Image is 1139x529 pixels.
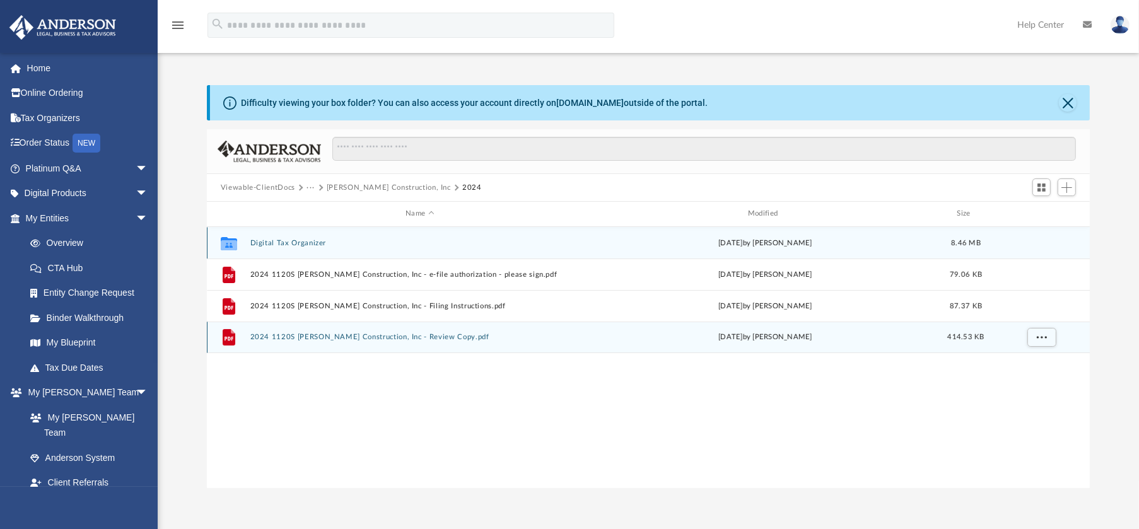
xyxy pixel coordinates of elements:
[332,137,1077,161] input: Search files and folders
[9,131,167,156] a: Order StatusNEW
[1027,328,1056,347] button: More options
[207,227,1090,489] div: grid
[947,334,984,340] span: 414.53 KB
[136,181,161,207] span: arrow_drop_down
[241,96,708,110] div: Difficulty viewing your box folder? You can also access your account directly on outside of the p...
[136,156,161,182] span: arrow_drop_down
[18,445,161,470] a: Anderson System
[556,98,624,108] a: [DOMAIN_NAME]
[327,182,451,194] button: [PERSON_NAME] Construction, Inc
[221,182,295,194] button: Viewable-ClientDocs
[951,239,981,246] span: 8.46 MB
[18,470,161,496] a: Client Referrals
[73,134,100,153] div: NEW
[18,405,155,445] a: My [PERSON_NAME] Team
[1111,16,1130,34] img: User Pic
[595,332,935,343] div: [DATE] by [PERSON_NAME]
[211,17,225,31] i: search
[1032,178,1051,196] button: Switch to Grid View
[250,270,590,279] button: 2024 1120S [PERSON_NAME] Construction, Inc - e-file authorization - please sign.pdf
[170,24,185,33] a: menu
[1058,178,1077,196] button: Add
[249,208,589,219] div: Name
[6,15,120,40] img: Anderson Advisors Platinum Portal
[9,181,167,206] a: Digital Productsarrow_drop_down
[950,302,982,309] span: 87.37 KB
[595,300,935,311] div: [DATE] by [PERSON_NAME]
[9,206,167,231] a: My Entitiesarrow_drop_down
[9,55,167,81] a: Home
[940,208,991,219] div: Size
[9,105,167,131] a: Tax Organizers
[950,270,982,277] span: 79.06 KB
[9,380,161,405] a: My [PERSON_NAME] Teamarrow_drop_down
[18,355,167,380] a: Tax Due Dates
[136,206,161,231] span: arrow_drop_down
[18,255,167,281] a: CTA Hub
[595,208,935,219] div: Modified
[170,18,185,33] i: menu
[595,269,935,280] div: [DATE] by [PERSON_NAME]
[213,208,244,219] div: id
[136,380,161,406] span: arrow_drop_down
[18,281,167,306] a: Entity Change Request
[996,208,1085,219] div: id
[18,330,161,356] a: My Blueprint
[18,231,167,256] a: Overview
[250,239,590,247] button: Digital Tax Organizer
[250,302,590,310] button: 2024 1120S [PERSON_NAME] Construction, Inc - Filing Instructions.pdf
[250,333,590,341] button: 2024 1120S [PERSON_NAME] Construction, Inc - Review Copy.pdf
[462,182,482,194] button: 2024
[9,156,167,181] a: Platinum Q&Aarrow_drop_down
[9,81,167,106] a: Online Ordering
[595,237,935,248] div: [DATE] by [PERSON_NAME]
[307,182,315,194] button: ···
[1059,94,1077,112] button: Close
[18,305,167,330] a: Binder Walkthrough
